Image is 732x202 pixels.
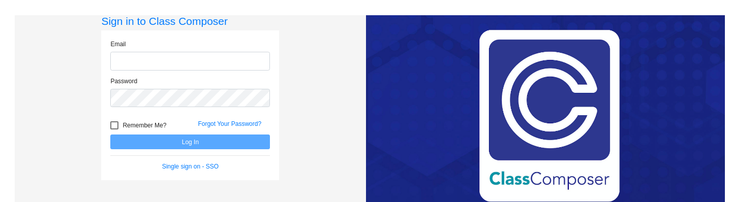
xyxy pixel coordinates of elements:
[110,77,137,86] label: Password
[101,15,279,27] h3: Sign in to Class Composer
[198,120,261,127] a: Forgot Your Password?
[110,134,270,149] button: Log In
[162,163,219,170] a: Single sign on - SSO
[110,40,126,49] label: Email
[123,119,166,131] span: Remember Me?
